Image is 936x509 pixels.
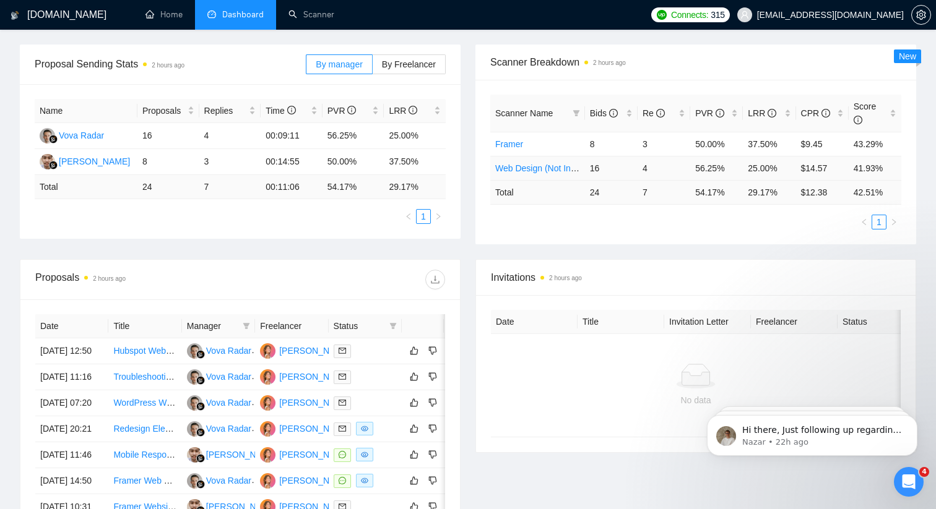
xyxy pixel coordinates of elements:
[187,449,277,459] a: AI[PERSON_NAME]
[196,428,205,437] img: gigradar-bm.png
[671,8,708,22] span: Connects:
[796,180,849,204] td: $ 12.38
[431,209,446,224] li: Next Page
[425,447,440,462] button: dislike
[860,218,868,226] span: left
[339,373,346,380] span: mail
[199,123,261,149] td: 4
[40,128,55,143] img: VR
[428,372,437,382] span: dislike
[495,108,553,118] span: Scanner Name
[495,163,686,173] a: Web Design (Not Including Ecommerce / Shopify)
[334,319,384,333] span: Status
[279,396,350,409] div: [PERSON_NAME]
[108,314,181,338] th: Title
[768,109,776,118] span: info-circle
[40,154,55,169] img: AI
[187,447,202,463] img: AI
[59,155,130,168] div: [PERSON_NAME]
[187,395,202,411] img: VR
[894,467,924,497] iframe: Intercom live chat
[609,109,618,118] span: info-circle
[261,149,323,175] td: 00:14:55
[35,390,108,416] td: [DATE] 07:20
[849,180,901,204] td: 42.51 %
[384,123,446,149] td: 25.00%
[417,210,430,223] a: 1
[409,106,417,114] span: info-circle
[266,106,295,116] span: Time
[260,447,275,463] img: AL
[854,116,862,124] span: info-circle
[113,476,220,485] a: Framer Web Design & SEO
[743,180,795,204] td: 29.17 %
[849,156,901,180] td: 41.93%
[108,338,181,364] td: Hubspot Website Designer
[585,180,638,204] td: 24
[260,343,275,359] img: AL
[206,344,251,357] div: Vova Radar
[405,213,412,220] span: left
[382,59,436,69] span: By Freelancer
[919,467,929,477] span: 4
[323,149,384,175] td: 50.00%
[40,156,130,166] a: AI[PERSON_NAME]
[206,474,251,487] div: Vova Radar
[407,343,422,358] button: like
[222,9,264,20] span: Dashboard
[40,130,104,140] a: VRVova Radar
[187,473,202,489] img: VR
[585,132,638,156] td: 8
[199,149,261,175] td: 3
[206,370,251,383] div: Vova Radar
[187,369,202,385] img: VR
[108,468,181,494] td: Framer Web Design & SEO
[113,346,216,356] a: Hubspot Website Designer
[187,319,238,333] span: Manager
[137,99,199,123] th: Proposals
[206,396,251,409] div: Vova Radar
[387,317,399,335] span: filter
[199,175,261,199] td: 7
[196,480,205,489] img: gigradar-bm.png
[407,447,422,462] button: like
[401,209,416,224] li: Previous Page
[593,59,626,66] time: 2 hours ago
[570,104,583,122] span: filter
[428,450,437,460] span: dislike
[361,477,368,484] span: eye
[323,123,384,149] td: 56.25%
[316,59,362,69] span: By manager
[113,372,349,382] a: Troubleshooting Pardot WordPress Plugin Connection Issues
[743,132,795,156] td: 37.50%
[49,135,58,143] img: gigradar-bm.png
[886,215,901,229] button: right
[912,10,930,20] span: setting
[187,371,251,381] a: VRVova Radar
[585,156,638,180] td: 16
[339,477,346,484] span: message
[711,8,724,22] span: 315
[740,11,749,19] span: user
[243,322,250,330] span: filter
[260,345,350,355] a: AL[PERSON_NAME]
[425,369,440,384] button: dislike
[638,132,690,156] td: 3
[886,215,901,229] li: Next Page
[573,109,580,117] span: filter
[108,364,181,390] td: Troubleshooting Pardot WordPress Plugin Connection Issues
[821,109,830,118] span: info-circle
[196,454,205,463] img: gigradar-bm.png
[796,132,849,156] td: $9.45
[748,108,776,118] span: LRR
[857,215,872,229] li: Previous Page
[690,180,743,204] td: 54.17 %
[196,376,205,385] img: gigradar-bm.png
[384,149,446,175] td: 37.50%
[260,423,350,433] a: AL[PERSON_NAME]
[339,451,346,458] span: message
[401,209,416,224] button: left
[260,473,275,489] img: AL
[407,473,422,488] button: like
